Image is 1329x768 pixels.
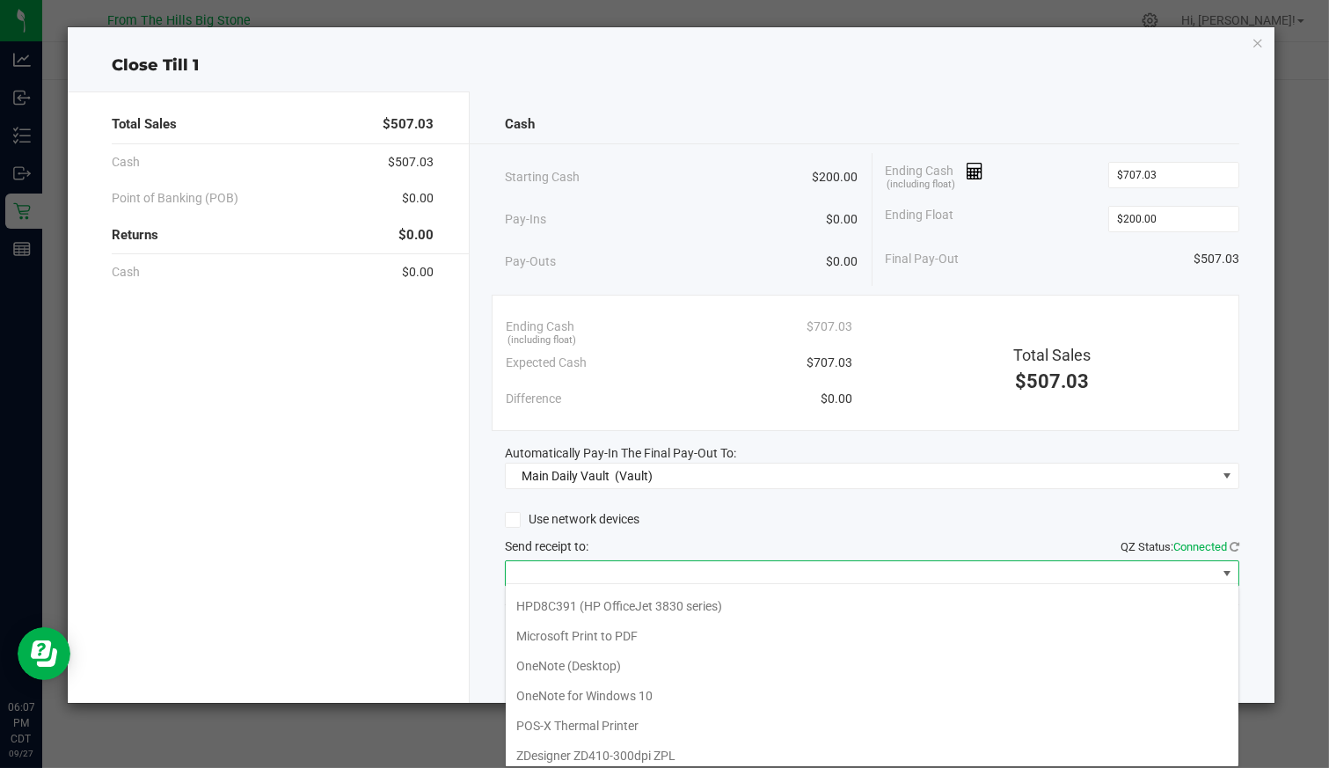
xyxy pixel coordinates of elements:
[813,168,858,187] span: $200.00
[383,114,434,135] span: $507.03
[112,114,177,135] span: Total Sales
[68,54,1274,77] div: Close Till 1
[18,627,70,680] iframe: Resource center
[112,153,140,172] span: Cash
[505,446,736,460] span: Automatically Pay-In The Final Pay-Out To:
[506,681,1238,711] li: OneNote for Windows 10
[886,206,954,232] span: Ending Float
[522,469,610,483] span: Main Daily Vault
[398,225,434,245] span: $0.00
[388,153,434,172] span: $507.03
[1173,540,1227,553] span: Connected
[112,189,238,208] span: Point of Banking (POB)
[1121,540,1239,553] span: QZ Status:
[505,510,639,529] label: Use network devices
[506,591,1238,621] li: HPD8C391 (HP OfficeJet 3830 series)
[112,263,140,282] span: Cash
[887,178,955,193] span: (including float)
[506,390,561,408] span: Difference
[506,621,1238,651] li: Microsoft Print to PDF
[508,333,576,348] span: (including float)
[505,252,556,271] span: Pay-Outs
[807,354,852,372] span: $707.03
[1015,370,1089,392] span: $507.03
[402,189,434,208] span: $0.00
[112,216,434,254] div: Returns
[615,469,653,483] span: (Vault)
[402,263,434,282] span: $0.00
[506,354,587,372] span: Expected Cash
[1013,346,1091,364] span: Total Sales
[506,651,1238,681] li: OneNote (Desktop)
[505,210,546,229] span: Pay-Ins
[506,711,1238,741] li: POS-X Thermal Printer
[827,210,858,229] span: $0.00
[505,168,580,187] span: Starting Cash
[886,162,984,188] span: Ending Cash
[807,318,852,336] span: $707.03
[827,252,858,271] span: $0.00
[821,390,852,408] span: $0.00
[505,539,588,553] span: Send receipt to:
[1194,250,1239,268] span: $507.03
[505,114,535,135] span: Cash
[506,318,574,336] span: Ending Cash
[886,250,960,268] span: Final Pay-Out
